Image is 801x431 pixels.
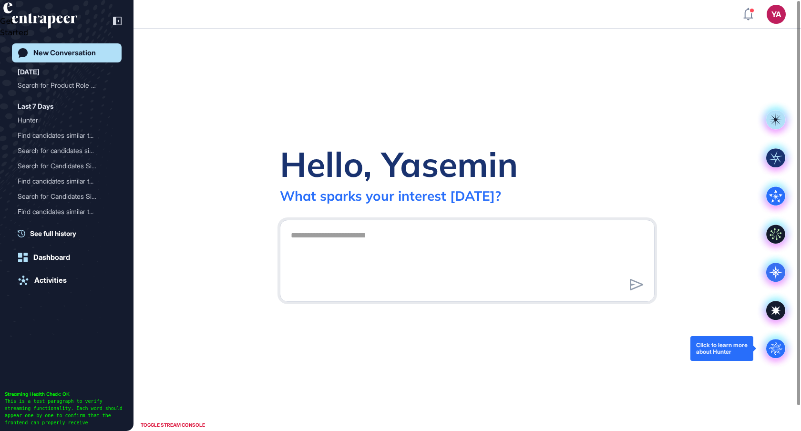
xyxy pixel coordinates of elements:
[18,101,53,112] div: Last 7 Days
[18,189,116,204] div: Search for Candidates Similar to Yasemin Hukumdar
[18,204,108,219] div: Find candidates similar t...
[18,158,116,174] div: Search for Candidates Similar to Sara Holyavkin
[12,248,122,267] a: Dashboard
[18,113,108,128] div: Hunter
[18,66,40,78] div: [DATE]
[18,128,116,143] div: Find candidates similar to Sara Holyavkin
[18,113,116,128] div: Hunter
[18,143,108,158] div: Search for candidates sim...
[18,158,108,174] div: Search for Candidates Sim...
[18,78,108,93] div: Search for Product Role C...
[280,143,518,185] div: Hello, Yasemin
[18,128,108,143] div: Find candidates similar t...
[280,187,501,204] div: What sparks your interest [DATE]?
[18,174,116,189] div: Find candidates similar to Sara Holyavkin
[12,271,122,290] a: Activities
[18,78,116,93] div: Search for Product Role Candidates in AI with 10-15 Years Experience Similar to Sara Holyavkin
[12,13,77,29] div: entrapeer-logo
[18,228,122,238] a: See full history
[138,419,207,431] div: TOGGLE STREAM CONSOLE
[18,143,116,158] div: Search for candidates similar to Sara Holyavkin
[12,43,122,62] a: New Conversation
[18,189,108,204] div: Search for Candidates Sim...
[33,49,96,57] div: New Conversation
[18,204,116,219] div: Find candidates similar to Yasemin Hukumdar
[18,174,108,189] div: Find candidates similar t...
[33,253,70,262] div: Dashboard
[34,276,67,285] div: Activities
[696,342,748,355] div: Click to learn more about Hunter
[30,228,76,238] span: See full history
